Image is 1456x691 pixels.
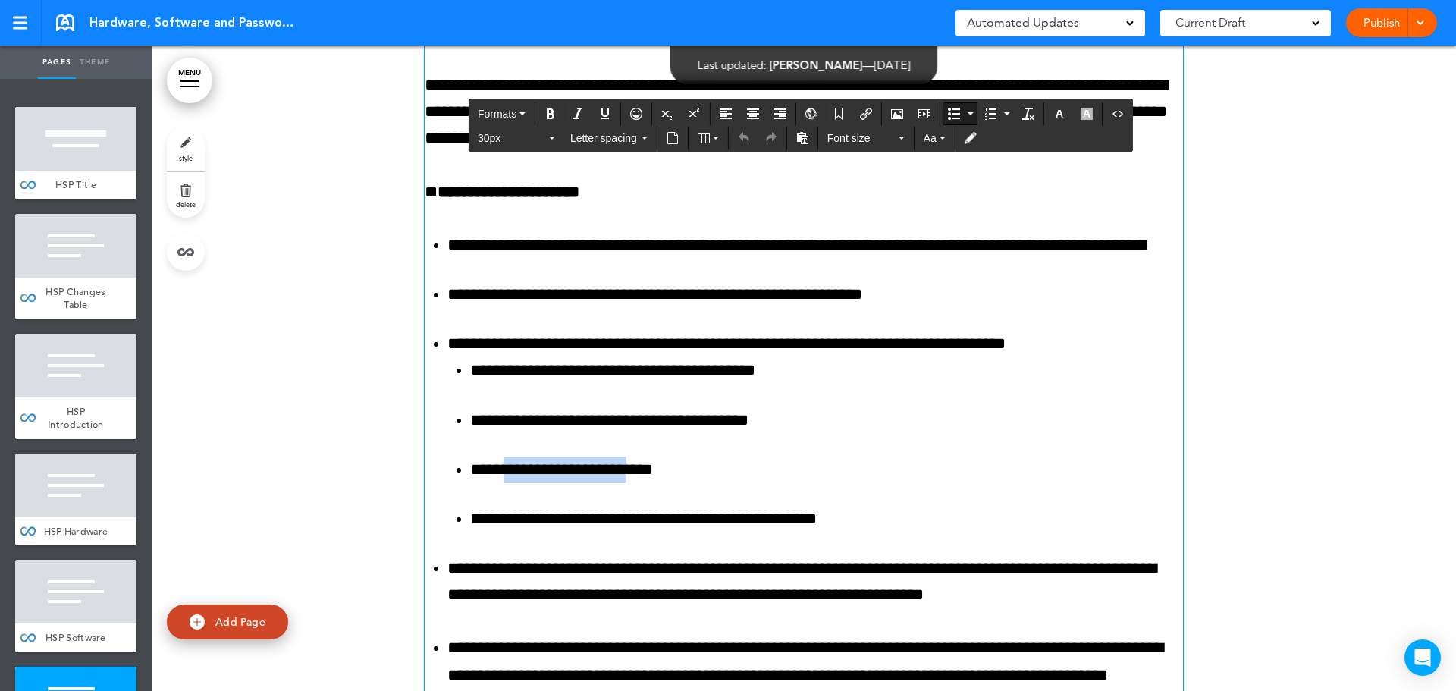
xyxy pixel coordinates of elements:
a: HSP Changes Table [15,278,136,319]
div: Insert/Edit global anchor link [799,102,824,125]
div: Clear formatting [1015,102,1041,125]
div: Subscript [654,102,680,125]
div: Paste as text [789,127,815,149]
span: Letter spacing [570,130,639,146]
span: style [179,153,193,162]
div: Underline [592,102,618,125]
div: Insert/edit media [912,102,937,125]
div: Italic [565,102,591,125]
div: Align right [767,102,793,125]
a: style [167,126,205,171]
span: HSP Title [55,178,96,191]
span: Add Page [215,615,265,629]
div: Toggle Tracking Changes [958,127,984,149]
div: Numbered list [979,102,1014,125]
img: infinity_blue.svg [20,413,36,422]
div: Undo [731,127,757,149]
div: Bullet list [943,102,977,125]
a: HSP Hardware [15,517,136,546]
span: HSP Changes Table [45,285,105,312]
span: Formats [478,108,516,120]
a: HSP Introduction [15,397,136,439]
a: Theme [76,46,114,79]
a: Add Page [167,605,288,640]
div: Bold [538,102,563,125]
span: Current Draft [1175,12,1245,33]
div: Align center [740,102,766,125]
div: Superscript [682,102,708,125]
div: Airmason image [884,102,910,125]
img: infinity_blue.svg [20,181,36,189]
div: Insert/edit airmason link [853,102,879,125]
a: delete [167,172,205,218]
a: HSP Software [15,623,136,652]
a: Pages [38,46,76,79]
span: HSP Hardware [44,525,108,538]
div: Insert document [660,127,686,149]
img: infinity_blue.svg [20,294,36,302]
a: Publish [1357,8,1405,37]
div: Source code [1105,102,1131,125]
span: HSP Software [45,631,106,644]
a: HSP Title [15,171,136,199]
span: delete [176,199,196,209]
div: Align left [713,102,739,125]
span: Font size [827,130,896,146]
span: Automated Updates [967,12,1079,33]
div: Table [691,127,726,149]
span: Aa [924,132,937,144]
a: MENU [167,58,212,103]
img: add.svg [190,614,205,630]
div: Anchor [826,102,852,125]
span: 30px [478,130,546,146]
span: [DATE] [874,58,911,72]
div: Open Intercom Messenger [1404,639,1441,676]
span: Hardware, Software and Password Acceptable Use Policy [89,14,294,31]
span: HSP Introduction [48,405,104,432]
img: infinity_blue.svg [20,633,36,642]
span: Last updated: [698,58,767,72]
span: [PERSON_NAME] [770,58,863,72]
div: Redo [758,127,784,149]
div: — [698,59,911,71]
img: infinity_blue.svg [20,527,36,536]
